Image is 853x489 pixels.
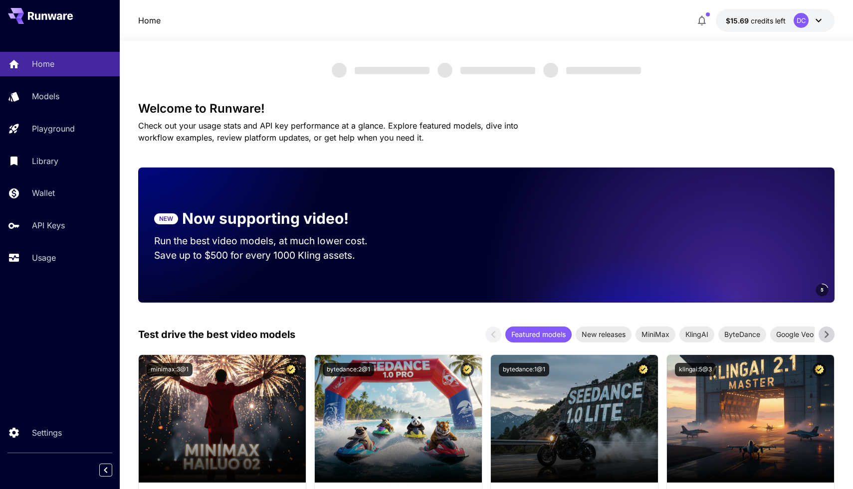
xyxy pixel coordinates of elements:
p: Playground [32,123,75,135]
span: Check out your usage stats and API key performance at a glance. Explore featured models, dive int... [138,121,518,143]
p: Settings [32,427,62,439]
p: Wallet [32,187,55,199]
div: Google Veo [770,326,820,342]
p: Now supporting video! [182,207,349,230]
button: $15.69331DC [716,9,835,32]
button: bytedance:2@1 [323,363,374,376]
span: KlingAI [679,329,714,339]
p: Home [32,58,54,70]
p: Library [32,155,58,167]
span: ByteDance [718,329,766,339]
div: $15.69331 [726,15,786,26]
button: Certified Model – Vetted for best performance and includes a commercial license. [637,363,650,376]
span: Google Veo [770,329,820,339]
div: New releases [576,326,632,342]
img: alt [491,355,658,483]
p: Models [32,90,59,102]
button: Certified Model – Vetted for best performance and includes a commercial license. [813,363,826,376]
img: alt [667,355,834,483]
nav: breadcrumb [138,14,161,26]
button: klingai:5@3 [675,363,716,376]
p: Test drive the best video models [138,327,295,342]
button: Collapse sidebar [99,464,112,477]
div: Featured models [505,326,572,342]
p: Save up to $500 for every 1000 Kling assets. [154,248,387,263]
div: Collapse sidebar [107,461,120,479]
img: alt [139,355,306,483]
p: Run the best video models, at much lower cost. [154,234,387,248]
h3: Welcome to Runware! [138,102,835,116]
button: Certified Model – Vetted for best performance and includes a commercial license. [284,363,298,376]
div: ByteDance [718,326,766,342]
span: 5 [821,286,824,294]
a: Home [138,14,161,26]
button: bytedance:1@1 [499,363,549,376]
span: credits left [751,16,786,25]
span: $15.69 [726,16,751,25]
p: Usage [32,252,56,264]
div: DC [794,13,809,28]
span: Featured models [505,329,572,339]
div: MiniMax [636,326,675,342]
span: New releases [576,329,632,339]
button: Certified Model – Vetted for best performance and includes a commercial license. [460,363,474,376]
button: minimax:3@1 [147,363,193,376]
div: KlingAI [679,326,714,342]
span: MiniMax [636,329,675,339]
img: alt [315,355,482,483]
p: API Keys [32,219,65,231]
